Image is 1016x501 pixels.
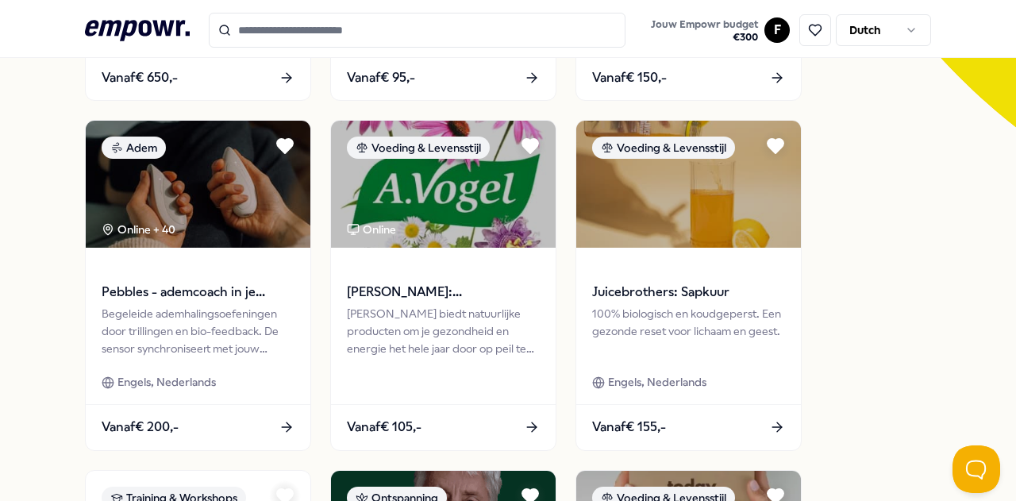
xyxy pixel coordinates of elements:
[592,67,667,88] span: Vanaf € 150,-
[764,17,790,43] button: F
[347,417,421,437] span: Vanaf € 105,-
[347,137,490,159] div: Voeding & Levensstijl
[575,120,802,450] a: package imageVoeding & LevensstijlJuicebrothers: Sapkuur100% biologisch en koudgeperst. Een gezon...
[645,13,764,47] a: Jouw Empowr budget€300
[117,373,216,391] span: Engels, Nederlands
[102,137,166,159] div: Adem
[592,417,666,437] span: Vanaf € 155,-
[592,137,735,159] div: Voeding & Levensstijl
[608,373,706,391] span: Engels, Nederlands
[209,13,626,48] input: Search for products, categories or subcategories
[648,15,761,47] button: Jouw Empowr budget€300
[86,121,310,248] img: package image
[102,282,294,303] span: Pebbles - ademcoach in je handen
[85,120,311,450] a: package imageAdemOnline + 40Pebbles - ademcoach in je handenBegeleide ademhalingsoefeningen door ...
[347,282,540,303] span: [PERSON_NAME]: Supplementen
[592,282,785,303] span: Juicebrothers: Sapkuur
[347,67,415,88] span: Vanaf € 95,-
[330,120,556,450] a: package imageVoeding & LevensstijlOnline[PERSON_NAME]: Supplementen[PERSON_NAME] biedt natuurlijk...
[651,18,758,31] span: Jouw Empowr budget
[331,121,556,248] img: package image
[952,445,1000,493] iframe: Help Scout Beacon - Open
[102,305,294,358] div: Begeleide ademhalingsoefeningen door trillingen en bio-feedback. De sensor synchroniseert met jou...
[347,305,540,358] div: [PERSON_NAME] biedt natuurlijke producten om je gezondheid en energie het hele jaar door op peil ...
[651,31,758,44] span: € 300
[592,305,785,358] div: 100% biologisch en koudgeperst. Een gezonde reset voor lichaam en geest.
[576,121,801,248] img: package image
[347,221,396,238] div: Online
[102,67,178,88] span: Vanaf € 650,-
[102,221,175,238] div: Online + 40
[102,417,179,437] span: Vanaf € 200,-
